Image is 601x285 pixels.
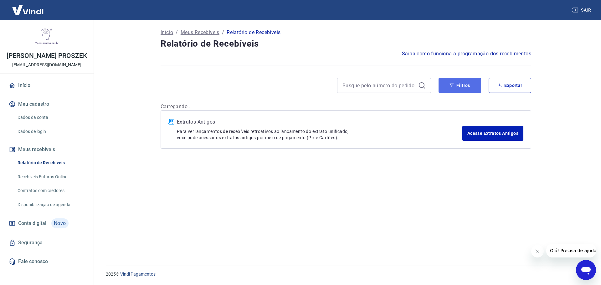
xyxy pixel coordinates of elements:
iframe: Mensagem da empresa [546,244,596,257]
a: Início [161,29,173,36]
a: Saiba como funciona a programação dos recebimentos [402,50,531,58]
a: Dados da conta [15,111,86,124]
span: Olá! Precisa de ajuda? [4,4,53,9]
a: Contratos com credores [15,184,86,197]
p: Carregando... [161,103,531,110]
button: Filtros [439,78,481,93]
p: Relatório de Recebíveis [227,29,280,36]
img: ícone [168,119,174,125]
input: Busque pelo número do pedido [342,81,416,90]
p: / [176,29,178,36]
p: / [222,29,224,36]
iframe: Botão para abrir a janela de mensagens [576,260,596,280]
p: [EMAIL_ADDRESS][DOMAIN_NAME] [12,62,81,68]
a: Vindi Pagamentos [120,272,156,277]
a: Recebíveis Futuros Online [15,170,86,183]
span: Novo [51,218,69,228]
a: Segurança [8,236,86,250]
a: Relatório de Recebíveis [15,156,86,169]
a: Início [8,79,86,92]
img: 9315cdd2-4108-4970-b0de-98ba7d0d32e8.jpeg [34,25,59,50]
p: 2025 © [106,271,586,277]
a: Disponibilização de agenda [15,198,86,211]
a: Acesse Extratos Antigos [462,126,523,141]
p: [PERSON_NAME] PROSZEK [7,53,87,59]
p: Para ver lançamentos de recebíveis retroativos ao lançamento do extrato unificado, você pode aces... [177,128,462,141]
a: Conta digitalNovo [8,216,86,231]
button: Meu cadastro [8,97,86,111]
button: Exportar [489,78,531,93]
iframe: Fechar mensagem [531,245,544,257]
h4: Relatório de Recebíveis [161,38,531,50]
a: Dados de login [15,125,86,138]
img: Vindi [8,0,48,19]
a: Meus Recebíveis [181,29,219,36]
button: Meus recebíveis [8,143,86,156]
button: Sair [571,4,593,16]
a: Fale conosco [8,255,86,268]
span: Conta digital [18,219,46,228]
p: Extratos Antigos [177,118,462,126]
